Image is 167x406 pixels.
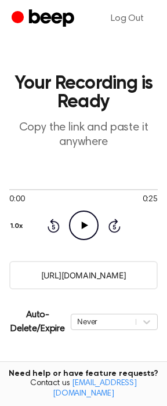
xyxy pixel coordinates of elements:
[9,308,66,336] p: Auto-Delete/Expire
[9,121,158,150] p: Copy the link and paste it anywhere
[143,194,158,206] span: 0:25
[9,216,27,236] button: 1.0x
[7,379,160,399] span: Contact us
[9,74,158,111] h1: Your Recording is Ready
[53,379,137,398] a: [EMAIL_ADDRESS][DOMAIN_NAME]
[9,194,24,206] span: 0:00
[99,5,155,32] a: Log Out
[12,8,77,30] a: Beep
[77,316,130,327] div: Never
